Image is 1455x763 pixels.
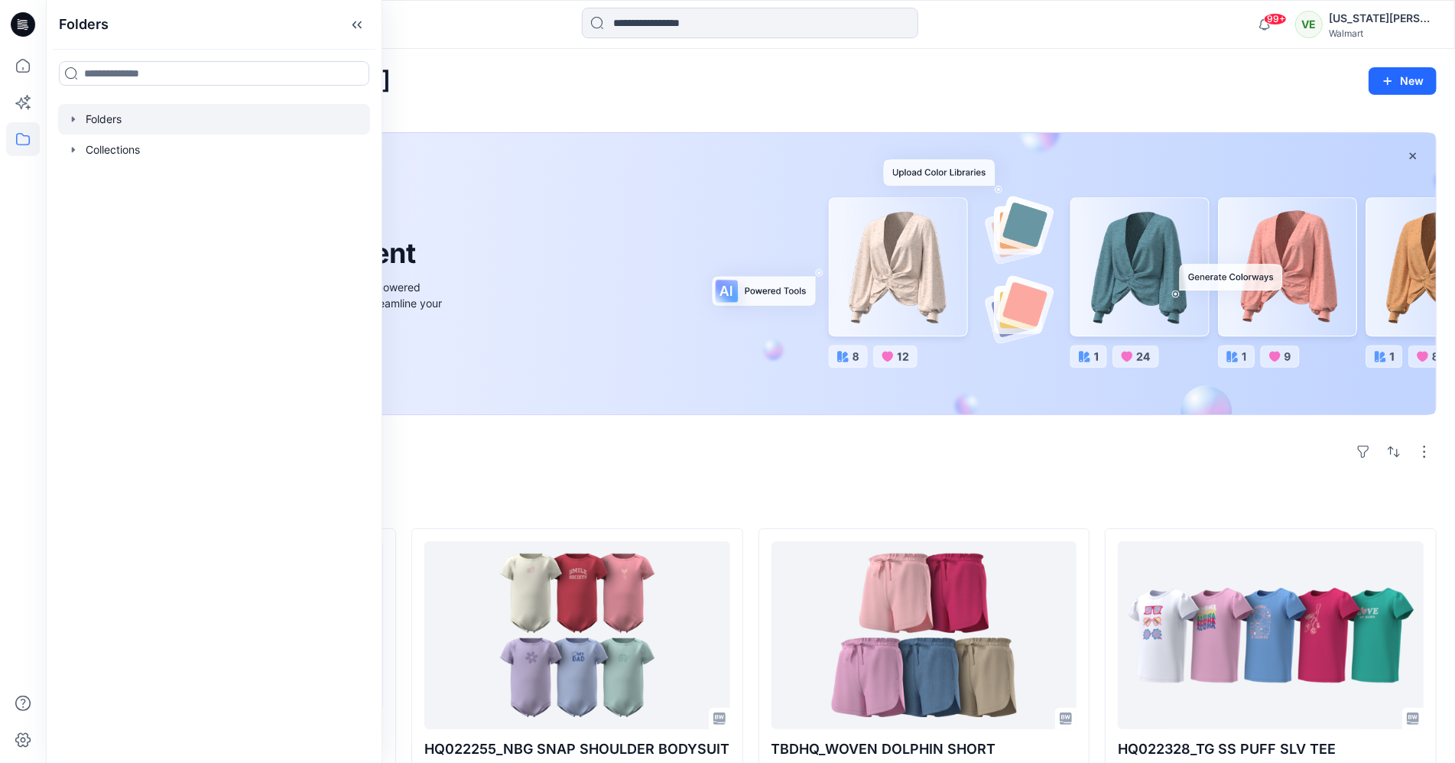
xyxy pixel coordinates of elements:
[64,495,1437,513] h4: Styles
[771,541,1077,729] a: TBDHQ_WOVEN DOLPHIN SHORT
[771,739,1077,760] p: TBDHQ_WOVEN DOLPHIN SHORT
[1329,9,1436,28] div: [US_STATE][PERSON_NAME]
[1295,11,1323,38] div: VE
[1369,67,1437,95] button: New
[1118,739,1424,760] p: HQ022328_TG SS PUFF SLV TEE
[1329,28,1436,39] div: Walmart
[1118,541,1424,729] a: HQ022328_TG SS PUFF SLV TEE
[1264,13,1287,25] span: 99+
[424,541,730,729] a: HQ022255_NBG SNAP SHOULDER BODYSUIT
[424,739,730,760] p: HQ022255_NBG SNAP SHOULDER BODYSUIT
